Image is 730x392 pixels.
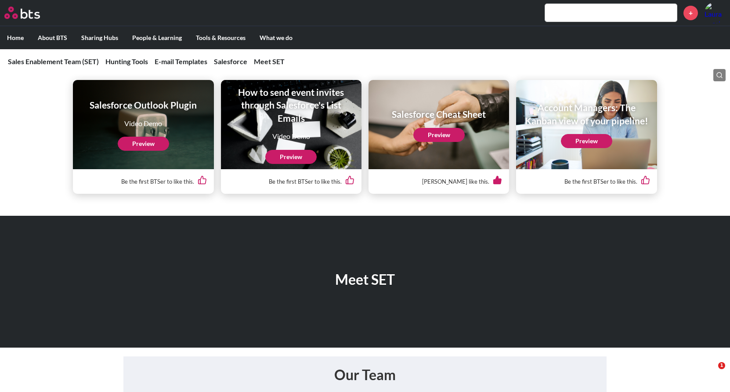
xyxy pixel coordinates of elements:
label: About BTS [31,26,74,49]
div: Be the first BTSer to like this. [228,169,354,193]
h1: Salesforce Outlook Plugin [90,98,197,111]
label: What we do [253,26,300,49]
a: Meet SET [254,57,285,65]
p: Video Demo [227,131,355,141]
a: Preview [265,150,317,164]
div: Be the first BTSer to like this. [80,169,206,193]
label: People & Learning [125,26,189,49]
h1: Account Managers: The Kanban view of your pipeline! [522,101,650,127]
h1: Salesforce Cheat Sheet [392,108,486,120]
a: Profile [705,2,726,23]
a: Salesforce [214,57,247,65]
a: Go home [4,7,56,19]
label: Sharing Hubs [74,26,125,49]
a: Hunting Tools [105,57,148,65]
img: BTS Logo [4,7,40,19]
h1: How to send event invites through Salesforce's List Emails [227,86,355,124]
p: Video Demo [90,119,197,128]
img: Laura Sancken [705,2,726,23]
div: Be the first BTSer to like this. [523,169,650,193]
div: [PERSON_NAME] like this. [376,169,502,193]
a: Sales Enablement Team (SET) [8,57,99,65]
label: Tools & Resources [189,26,253,49]
a: E-mail Templates [155,57,207,65]
span: 1 [718,362,725,369]
h1: Meet SET [335,270,395,290]
a: Preview [118,137,169,151]
a: Preview [413,128,465,142]
a: Preview [561,134,612,148]
iframe: Intercom live chat [700,362,721,383]
h1: Our Team [132,365,598,385]
a: + [683,6,698,20]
